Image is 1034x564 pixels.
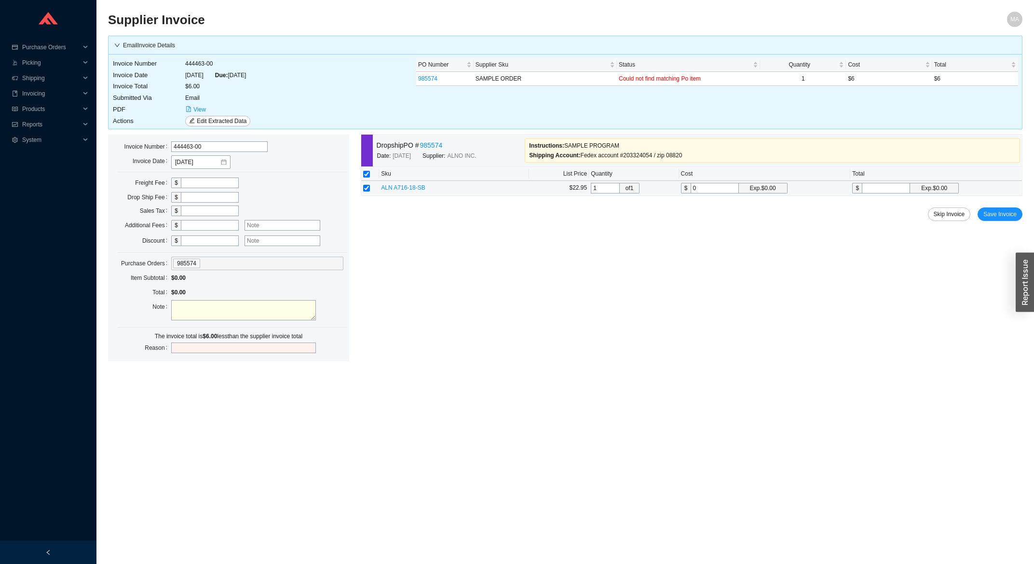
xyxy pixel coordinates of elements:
h2: Supplier Invoice [108,12,794,28]
td: 1 [760,72,846,86]
div: $ [852,183,862,193]
label: Sales Tax [140,204,171,218]
td: PDF [112,104,185,115]
th: Supplier Sku sortable [474,58,617,72]
span: down [114,42,120,48]
span: Reports [22,117,80,132]
span: ALN A716-18-SB [381,184,425,191]
span: file-pdf [186,106,191,113]
input: 08/18/2025 [175,157,220,167]
div: $ [171,192,181,203]
span: [DATE] [393,151,411,161]
td: SAMPLE ORDER [474,72,617,86]
span: Products [22,101,80,117]
th: Sku [379,167,529,181]
td: Email [185,92,251,104]
a: 985574 [418,75,437,82]
th: Status sortable [617,58,760,72]
span: PO Number [418,60,464,69]
th: List Price [529,167,589,181]
span: Cost [848,60,923,69]
td: $6.00 [185,81,251,92]
span: Shipping [22,70,80,86]
label: Invoice Number [124,140,171,153]
label: Freight Fee [135,176,171,190]
button: Skip Invoice [928,207,971,221]
button: file-pdfView [185,104,206,115]
td: $6 [932,72,1018,86]
span: Status [619,60,751,69]
td: $6 [846,72,932,86]
span: View [193,105,206,114]
span: Supplier Sku [476,60,608,69]
td: Invoice Number [112,58,185,69]
label: Note [152,300,171,314]
span: $6.00 [203,333,217,340]
a: 985574 [420,140,443,151]
span: $0.00 [171,289,186,296]
div: The invoice total is less than the supplier invoice total [114,331,343,341]
div: $ [171,220,181,231]
th: PO Number sortable [416,58,474,72]
th: Total sortable [932,58,1018,72]
th: Quantity [589,167,679,181]
label: Reason [145,341,171,355]
span: edit [189,118,195,124]
label: Purchase Orders [121,257,171,270]
div: SAMPLE PROGRAM [529,141,1016,151]
td: [DATE] [DATE] [185,69,251,81]
span: Invoicing [22,86,80,101]
div: $ [171,206,181,216]
span: Purchase Orders [22,40,80,55]
span: Due: [215,72,228,79]
td: Invoice Date [112,69,185,81]
td: Invoice Total [112,81,185,92]
div: Dropship PO # [377,140,525,151]
span: Instructions : [529,142,564,149]
span: Shipping Account : [529,152,580,159]
div: Date: Supplier: [377,151,525,161]
span: $0.00 [171,275,186,281]
div: Exp. $0.00 [921,183,947,193]
div: $22.95 [531,183,587,193]
label: Additional Fees [125,219,171,232]
button: editEdit Extracted Data [185,116,250,126]
span: System [22,132,80,148]
span: Edit Extracted Data [197,116,246,126]
span: Skip Invoice [934,209,965,219]
div: Exp. $0.00 [750,183,776,193]
th: Cost [679,167,851,181]
th: Quantity sortable [760,58,846,72]
td: Actions [112,115,185,127]
label: Invoice Date [133,154,171,168]
div: $ [171,235,181,246]
input: Note [245,235,320,246]
td: 444463-00 [185,58,251,69]
label: Drop Ship Fee [127,191,171,204]
span: setting [12,137,18,143]
span: fund [12,122,18,127]
td: Submitted Via [112,92,185,104]
div: Email Invoice Details [114,41,1016,50]
th: Total [850,167,1022,181]
span: left [45,550,51,555]
span: 985574 [173,259,200,268]
th: Cost sortable [846,58,932,72]
button: Save Invoice [978,207,1022,221]
span: ALNO INC. [447,151,476,161]
span: credit-card [12,44,18,50]
div: $ [681,183,691,193]
span: Quantity [762,60,837,69]
div: Fedex account #203324054 / zip 08820 [529,151,1016,160]
span: of 1 [620,183,639,193]
input: Note [245,220,320,231]
span: read [12,106,18,112]
div: $ [171,178,181,188]
span: book [12,91,18,96]
span: Save Invoice [983,209,1017,219]
span: MA [1010,12,1019,27]
label: Item Subtotal [131,271,171,285]
label: Discount [142,234,171,248]
div: Could not find matching Po item [619,74,758,83]
span: Total [934,60,1009,69]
